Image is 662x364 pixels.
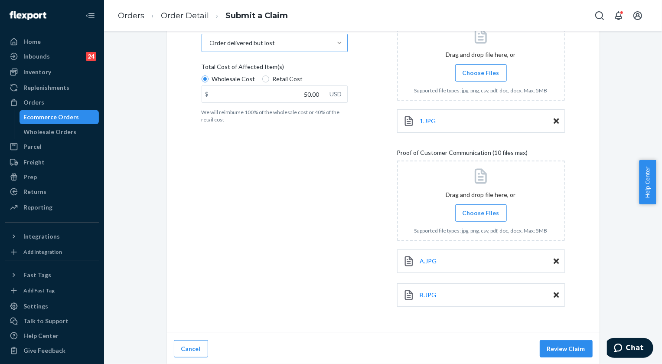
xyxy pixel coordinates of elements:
span: Retail Cost [273,75,303,83]
div: Help Center [23,331,59,340]
div: Give Feedback [23,346,65,355]
button: Fast Tags [5,268,99,282]
input: Retail Cost [262,75,269,82]
div: Fast Tags [23,271,51,279]
div: Freight [23,158,45,167]
button: Help Center [639,160,656,204]
div: Add Integration [23,248,62,256]
div: Wholesale Orders [24,128,77,136]
div: Integrations [23,232,60,241]
button: Open notifications [610,7,627,24]
iframe: Opens a widget where you can chat to one of our agents [607,338,653,360]
span: 1.JPG [420,117,436,125]
span: Wholesale Cost [212,75,255,83]
div: USD [325,86,347,102]
a: Add Fast Tag [5,285,99,296]
span: Choose Files [463,69,499,77]
button: Close Navigation [82,7,99,24]
ol: breadcrumbs [111,3,295,29]
button: Give Feedback [5,344,99,357]
button: Integrations [5,230,99,243]
div: Talk to Support [23,317,68,325]
a: Parcel [5,140,99,154]
div: 24 [86,52,96,61]
input: $USD [202,86,325,102]
button: Review Claim [540,340,593,357]
div: $ [202,86,212,102]
div: Parcel [23,142,42,151]
a: Prep [5,170,99,184]
button: Cancel [174,340,208,357]
button: Open account menu [629,7,646,24]
span: Total Cost of Affected Item(s) [202,62,284,75]
a: Inventory [5,65,99,79]
div: Returns [23,187,46,196]
div: Inventory [23,68,51,76]
span: Proof of Customer Communication (10 files max) [397,148,528,161]
a: Orders [118,11,144,20]
span: Choose Files [463,209,499,217]
p: We will reimburse 100% of the wholesale cost or 40% of the retail cost [202,108,348,123]
a: Home [5,35,99,49]
div: Home [23,37,41,46]
img: Flexport logo [10,11,46,20]
a: Help Center [5,329,99,343]
div: Settings [23,302,48,311]
a: Wholesale Orders [20,125,99,139]
a: Reporting [5,200,99,214]
a: Add Integration [5,247,99,257]
a: Order Detail [161,11,209,20]
a: A.JPG [420,257,437,266]
div: Reporting [23,203,52,212]
a: Replenishments [5,81,99,95]
a: Returns [5,185,99,199]
a: Freight [5,155,99,169]
input: Wholesale Cost [202,75,209,82]
a: Orders [5,95,99,109]
div: Prep [23,173,37,181]
a: Ecommerce Orders [20,110,99,124]
div: Orders [23,98,44,107]
button: Open Search Box [591,7,608,24]
span: B.JPG [420,291,437,298]
div: Inbounds [23,52,50,61]
a: Inbounds24 [5,49,99,63]
div: Ecommerce Orders [24,113,79,121]
a: Submit a Claim [225,11,288,20]
button: Talk to Support [5,314,99,328]
a: B.JPG [420,291,437,299]
div: Add Fast Tag [23,287,55,294]
a: 1.JPG [420,117,436,125]
a: Settings [5,299,99,313]
div: Replenishments [23,83,69,92]
div: Order delivered but lost [210,39,275,47]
